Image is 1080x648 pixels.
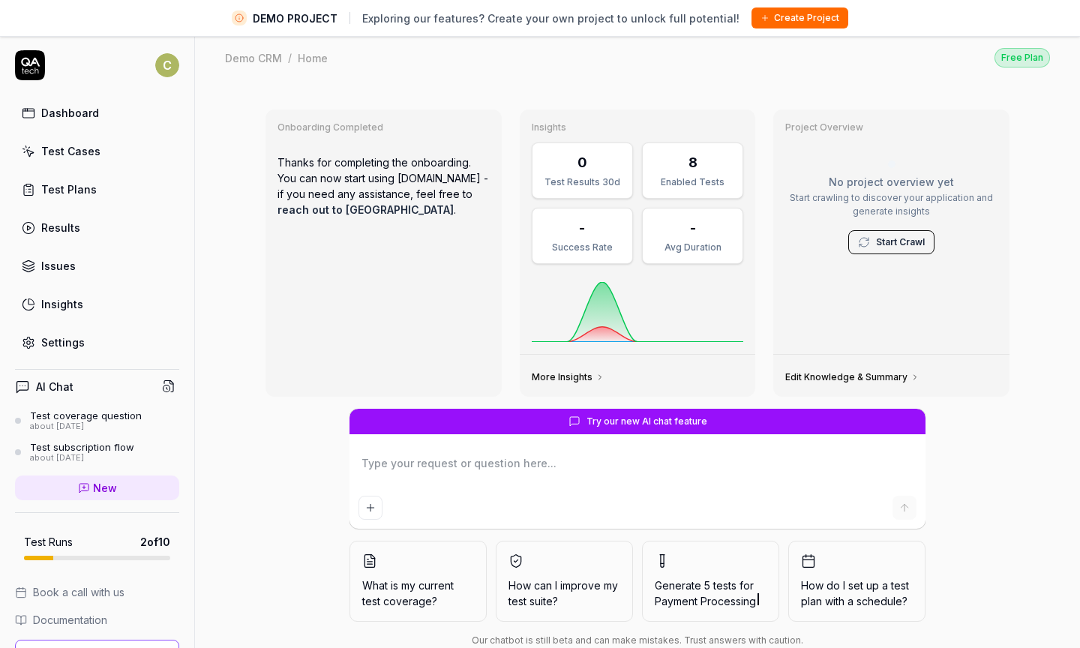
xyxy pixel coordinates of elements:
div: Test subscription flow [30,441,134,453]
div: - [690,217,696,238]
a: Test subscription flowabout [DATE] [15,441,179,463]
a: Dashboard [15,98,179,127]
a: Insights [15,289,179,319]
span: C [155,53,179,77]
div: / [288,50,292,65]
a: New [15,475,179,500]
div: Free Plan [994,48,1050,67]
div: Enabled Tests [652,175,733,189]
div: Test Results 30d [541,175,623,189]
span: 2 of 10 [140,534,170,550]
a: Issues [15,251,179,280]
div: Test Cases [41,143,100,159]
span: Exploring our features? Create your own project to unlock full potential! [362,10,739,26]
button: Generate 5 tests forPayment Processing [642,541,779,622]
div: Issues [41,258,76,274]
a: Test Cases [15,136,179,166]
div: about [DATE] [30,453,134,463]
h3: Onboarding Completed [277,121,490,133]
span: Generate 5 tests for [655,577,766,609]
a: Results [15,213,179,242]
button: C [155,50,179,80]
span: Try our new AI chat feature [586,415,707,428]
span: DEMO PROJECT [253,10,337,26]
div: 0 [577,152,587,172]
button: What is my current test coverage? [349,541,487,622]
h5: Test Runs [24,535,73,549]
div: about [DATE] [30,421,142,432]
span: Book a call with us [33,584,124,600]
div: Test coverage question [30,409,142,421]
div: Test Plans [41,181,97,197]
div: Results [41,220,80,235]
span: How can I improve my test suite? [508,577,620,609]
div: Insights [41,296,83,312]
span: New [93,480,117,496]
button: How do I set up a test plan with a schedule? [788,541,925,622]
button: Free Plan [994,47,1050,67]
a: Test coverage questionabout [DATE] [15,409,179,432]
a: reach out to [GEOGRAPHIC_DATA] [277,203,454,216]
div: Success Rate [541,241,623,254]
div: Demo CRM [225,50,282,65]
div: - [579,217,585,238]
a: Documentation [15,612,179,628]
p: Thanks for completing the onboarding. You can now start using [DOMAIN_NAME] - if you need any ass... [277,142,490,229]
a: Edit Knowledge & Summary [785,371,919,383]
a: Book a call with us [15,584,179,600]
button: Add attachment [358,496,382,520]
div: Our chatbot is still beta and can make mistakes. Trust answers with caution. [349,634,925,647]
a: Test Plans [15,175,179,204]
span: How do I set up a test plan with a schedule? [801,577,913,609]
h4: AI Chat [36,379,73,394]
a: More Insights [532,371,604,383]
span: What is my current test coverage? [362,577,474,609]
div: Dashboard [41,105,99,121]
h3: Project Overview [785,121,997,133]
div: 8 [688,152,697,172]
div: Settings [41,334,85,350]
a: Settings [15,328,179,357]
button: Create Project [751,7,848,28]
span: Payment Processing [655,595,756,607]
div: Home [298,50,328,65]
a: Start Crawl [876,235,925,249]
p: Start crawling to discover your application and generate insights [785,191,997,218]
p: No project overview yet [785,174,997,190]
span: Documentation [33,612,107,628]
button: How can I improve my test suite? [496,541,633,622]
div: Avg Duration [652,241,733,254]
h3: Insights [532,121,744,133]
